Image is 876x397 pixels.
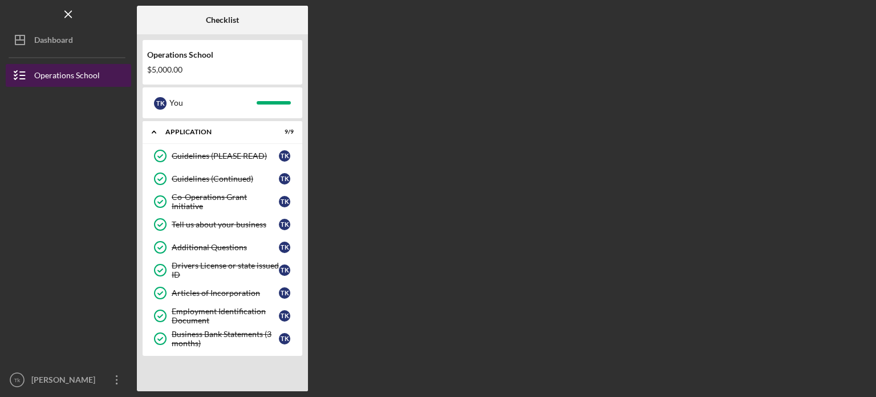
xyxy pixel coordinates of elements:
[165,129,265,135] div: Application
[14,377,21,383] text: Tk
[172,261,279,279] div: Drivers License or state issued ID
[172,330,279,348] div: Business Bank Statements (3 months)
[279,173,290,185] div: T k
[147,65,298,74] div: $5,000.00
[172,193,279,211] div: Co-Operations Grant Initiative
[34,29,73,54] div: Dashboard
[172,220,279,229] div: Tell us about your business
[6,29,131,51] button: Dashboard
[148,145,297,167] a: Guidelines (PLEASE READ)Tk
[172,307,279,325] div: Employment Identification Document
[172,174,279,183] div: Guidelines (Continued)
[172,288,279,298] div: Articles of Incorporation
[154,97,167,110] div: T k
[279,196,290,207] div: T k
[148,327,297,350] a: Business Bank Statements (3 months)Tk
[34,64,100,90] div: Operations School
[148,236,297,259] a: Additional QuestionsTk
[29,368,103,394] div: [PERSON_NAME]
[6,368,131,391] button: Tk[PERSON_NAME]
[148,304,297,327] a: Employment Identification DocumentTk
[279,150,290,162] div: T k
[6,64,131,87] button: Operations School
[169,93,257,113] div: You
[273,129,294,135] div: 9 / 9
[279,219,290,230] div: T k
[148,190,297,213] a: Co-Operations Grant InitiativeTk
[206,15,239,25] b: Checklist
[148,259,297,282] a: Drivers License or state issued IDTk
[172,151,279,161] div: Guidelines (PLEASE READ)
[148,167,297,190] a: Guidelines (Continued)Tk
[279,264,290,276] div: T k
[148,213,297,236] a: Tell us about your businessTk
[172,243,279,252] div: Additional Questions
[147,50,298,59] div: Operations School
[279,310,290,322] div: T k
[279,242,290,253] div: T k
[148,282,297,304] a: Articles of IncorporationTk
[279,287,290,299] div: T k
[279,333,290,344] div: T k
